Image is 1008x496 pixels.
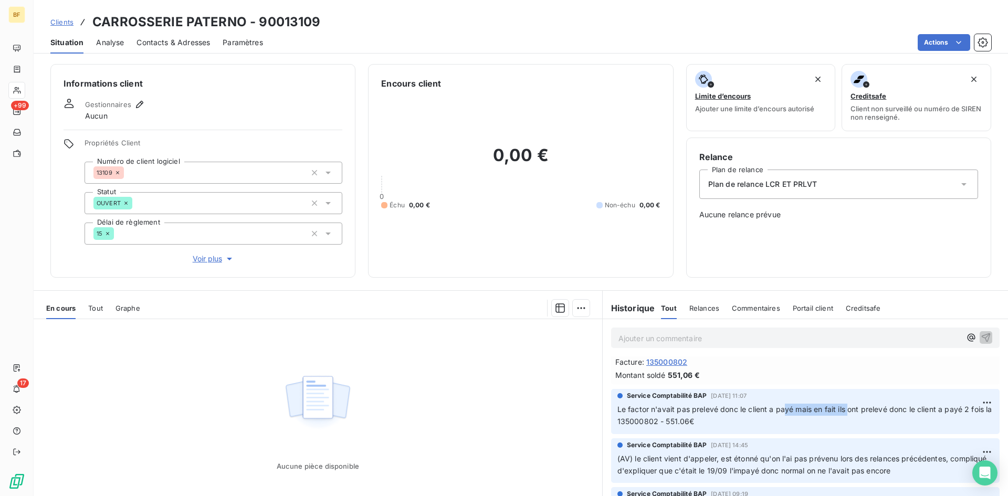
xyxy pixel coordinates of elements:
[380,192,384,200] span: 0
[381,145,660,176] h2: 0,00 €
[132,198,141,208] input: Ajouter une valeur
[11,101,29,110] span: +99
[689,304,719,312] span: Relances
[50,37,83,48] span: Situation
[85,253,342,265] button: Voir plus
[92,13,321,31] h3: CARROSSERIE PATERNO - 90013109
[114,229,122,238] input: Ajouter une valeur
[381,77,441,90] h6: Encours client
[409,200,430,210] span: 0,00 €
[918,34,970,51] button: Actions
[277,462,359,470] span: Aucune pièce disponible
[617,405,994,426] span: Le factor n'avait pas prelevé donc le client a payé mais en fait ils ont prelevé donc le client a...
[617,454,989,475] span: (AV) le client vient d'appeler, est étonné qu'on l'ai pas prévenu lors des relances précédentes, ...
[686,64,836,131] button: Limite d’encoursAjouter une limite d’encours autorisé
[603,302,655,314] h6: Historique
[842,64,991,131] button: CreditsafeClient non surveillé ou numéro de SIREN non renseigné.
[136,37,210,48] span: Contacts & Adresses
[846,304,881,312] span: Creditsafe
[284,370,351,435] img: Empty state
[97,230,102,237] span: 15
[850,92,886,100] span: Creditsafe
[46,304,76,312] span: En cours
[615,370,666,381] span: Montant soldé
[193,254,235,264] span: Voir plus
[695,92,751,100] span: Limite d’encours
[605,200,635,210] span: Non-échu
[50,17,73,27] a: Clients
[85,139,342,153] span: Propriétés Client
[96,37,124,48] span: Analyse
[699,209,978,220] span: Aucune relance prévue
[390,200,405,210] span: Échu
[115,304,140,312] span: Graphe
[646,356,687,367] span: 135000802
[85,111,108,121] span: Aucun
[64,77,342,90] h6: Informations client
[661,304,677,312] span: Tout
[850,104,982,121] span: Client non surveillé ou numéro de SIREN non renseigné.
[97,170,112,176] span: 13109
[50,18,73,26] span: Clients
[639,200,660,210] span: 0,00 €
[732,304,780,312] span: Commentaires
[711,442,748,448] span: [DATE] 14:45
[627,391,707,400] span: Service Comptabilité BAP
[699,151,978,163] h6: Relance
[85,100,131,109] span: Gestionnaires
[97,200,121,206] span: OUVERT
[711,393,747,399] span: [DATE] 11:07
[88,304,103,312] span: Tout
[8,473,25,490] img: Logo LeanPay
[695,104,814,113] span: Ajouter une limite d’encours autorisé
[793,304,833,312] span: Portail client
[708,179,817,189] span: Plan de relance LCR ET PRLVT
[124,168,132,177] input: Ajouter une valeur
[627,440,707,450] span: Service Comptabilité BAP
[8,6,25,23] div: BF
[668,370,700,381] span: 551,06 €
[223,37,263,48] span: Paramètres
[17,378,29,388] span: 17
[615,356,644,367] span: Facture :
[972,460,997,486] div: Open Intercom Messenger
